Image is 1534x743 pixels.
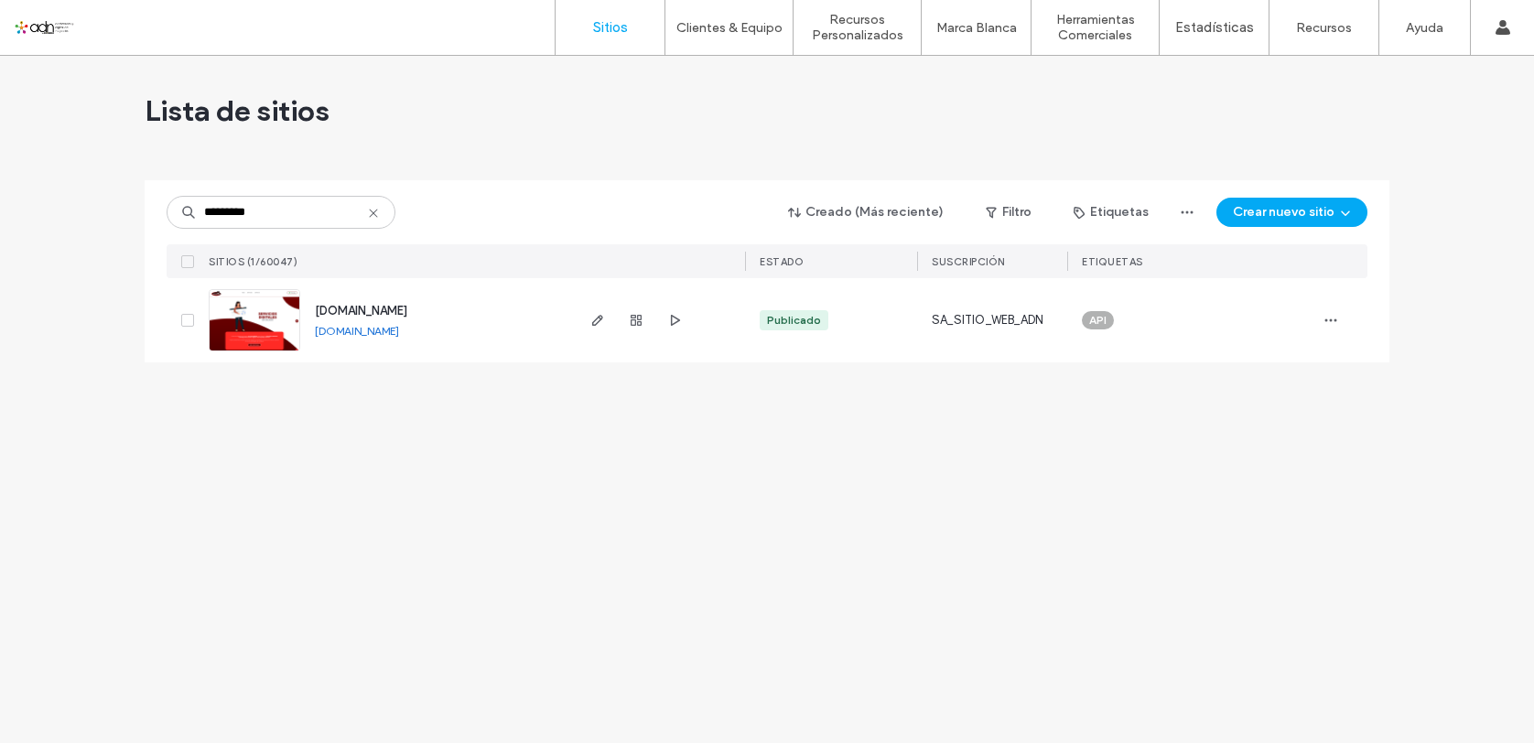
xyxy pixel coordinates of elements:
[1082,255,1143,268] span: ETIQUETAS
[932,255,1005,268] span: Suscripción
[936,20,1017,36] label: Marca Blanca
[1216,198,1367,227] button: Crear nuevo sitio
[794,12,921,43] label: Recursos Personalizados
[1032,12,1159,43] label: Herramientas Comerciales
[145,92,329,129] span: Lista de sitios
[315,304,407,318] a: [DOMAIN_NAME]
[1175,19,1254,36] label: Estadísticas
[1406,20,1443,36] label: Ayuda
[593,19,628,36] label: Sitios
[1089,312,1107,328] span: API
[315,324,399,338] a: [DOMAIN_NAME]
[967,198,1050,227] button: Filtro
[760,255,804,268] span: ESTADO
[1057,198,1165,227] button: Etiquetas
[1296,20,1352,36] label: Recursos
[209,255,297,268] span: SITIOS (1/60047)
[772,198,960,227] button: Creado (Más reciente)
[767,312,821,328] div: Publicado
[676,20,783,36] label: Clientes & Equipo
[932,311,1043,329] span: SA_SITIO_WEB_ADN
